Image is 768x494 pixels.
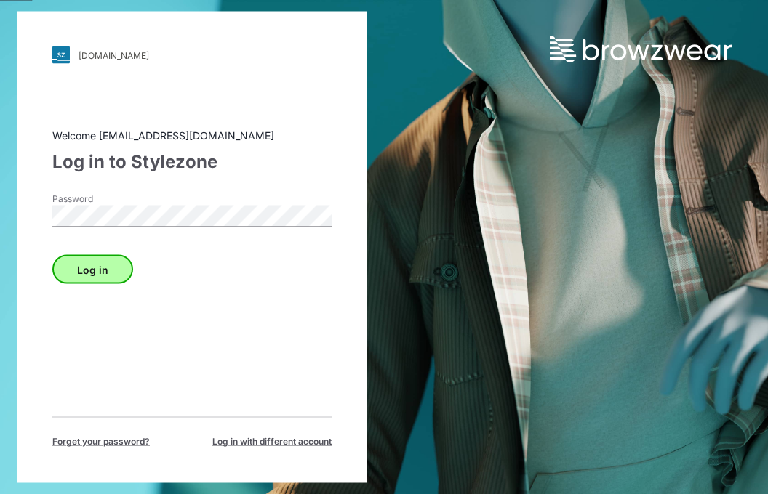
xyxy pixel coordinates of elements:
[52,128,332,143] div: Welcome [EMAIL_ADDRESS][DOMAIN_NAME]
[52,255,133,284] button: Log in
[52,46,332,64] a: [DOMAIN_NAME]
[52,193,154,206] label: Password
[550,36,732,62] img: browzwear-logo.73288ffb.svg
[52,435,150,448] span: Forget your password?
[52,149,332,175] div: Log in to Stylezone
[79,49,149,60] div: [DOMAIN_NAME]
[52,46,70,64] img: svg+xml;base64,PHN2ZyB3aWR0aD0iMjgiIGhlaWdodD0iMjgiIHZpZXdCb3g9IjAgMCAyOCAyOCIgZmlsbD0ibm9uZSIgeG...
[212,435,332,448] span: Log in with different account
